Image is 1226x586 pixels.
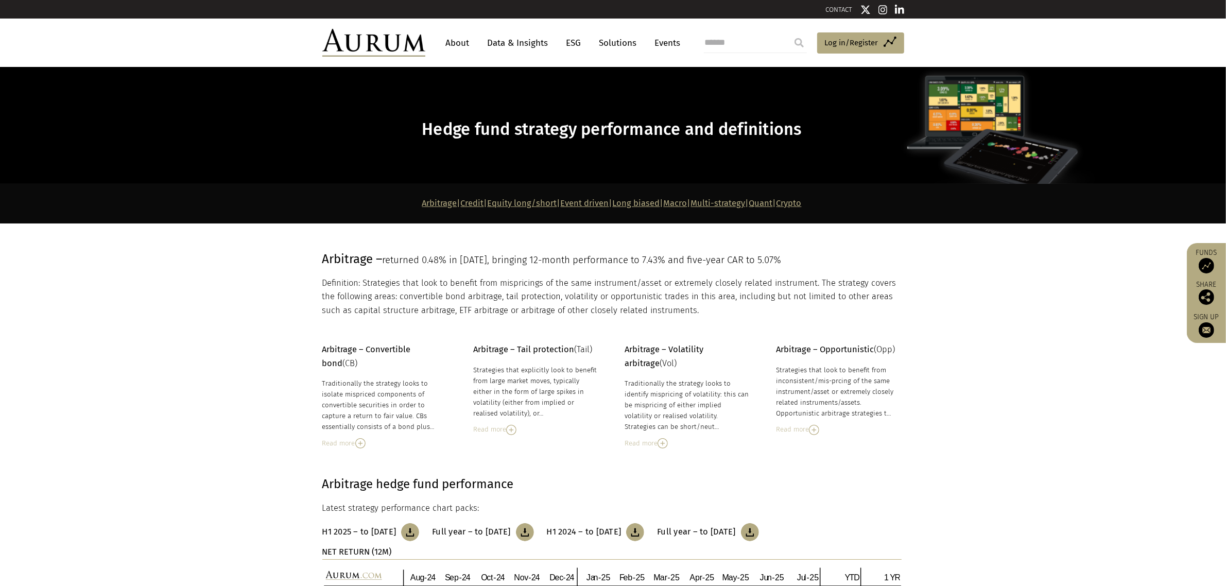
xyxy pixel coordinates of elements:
[741,523,759,541] img: Download Article
[355,438,366,449] img: Read More
[322,477,514,491] strong: Arbitrage hedge fund performance
[1199,289,1214,305] img: Share this post
[878,5,888,15] img: Instagram icon
[516,523,534,541] img: Download Article
[625,438,750,449] div: Read more
[691,198,746,208] a: Multi-strategy
[776,343,902,356] p: (Opp)
[561,33,586,53] a: ESG
[613,198,660,208] a: Long biased
[432,527,510,537] h3: Full year – to [DATE]
[625,343,750,370] p: (Vol)
[422,198,802,208] strong: | | | | | | | |
[626,523,644,541] img: Download Article
[473,344,574,354] strong: Arbitrage – Tail protection
[1199,258,1214,273] img: Access Funds
[664,198,687,208] a: Macro
[1192,313,1221,338] a: Sign up
[322,438,448,449] div: Read more
[322,277,902,317] p: Definition: Strategies that look to benefit from mispricings of the same instrument/asset or extr...
[422,119,802,140] span: Hedge fund strategy performance and definitions
[322,252,383,266] span: Arbitrage –
[776,424,902,435] div: Read more
[789,32,809,53] input: Submit
[322,29,425,57] img: Aurum
[860,5,871,15] img: Twitter icon
[322,344,411,368] span: (CB)
[895,5,904,15] img: Linkedin icon
[625,344,703,368] strong: Arbitrage – Volatility arbitrage
[594,33,642,53] a: Solutions
[561,198,609,208] a: Event driven
[401,523,419,541] img: Download Article
[650,33,681,53] a: Events
[809,425,819,435] img: Read More
[657,527,735,537] h3: Full year – to [DATE]
[506,425,516,435] img: Read More
[825,37,878,49] span: Log in/Register
[383,254,782,266] span: returned 0.48% in [DATE], bringing 12-month performance to 7.43% and five-year CAR to 5.07%
[1199,322,1214,338] img: Sign up to our newsletter
[322,344,411,368] strong: Arbitrage – Convertible bond
[776,344,874,354] strong: Arbitrage – Opportunistic
[432,523,533,541] a: Full year – to [DATE]
[441,33,475,53] a: About
[817,32,904,54] a: Log in/Register
[776,365,902,419] div: Strategies that look to benefit from inconsistent/mis-prcing of the same instrument/asset or extr...
[482,33,554,53] a: Data & Insights
[826,6,853,13] a: CONTACT
[322,527,396,537] h3: H1 2025 – to [DATE]
[658,438,668,449] img: Read More
[422,198,457,208] a: Arbitrage
[547,523,645,541] a: H1 2024 – to [DATE]
[488,198,557,208] a: Equity long/short
[625,378,750,433] div: Traditionally the strategy looks to identify mispricing of volatility: this can be mispricing of ...
[473,365,599,419] div: Strategies that explicitly look to benefit from large market moves, typically either in the form ...
[322,378,448,433] div: Traditionally the strategy looks to isolate mispriced components of convertible securities in ord...
[749,198,773,208] a: Quant
[657,523,758,541] a: Full year – to [DATE]
[776,198,802,208] a: Crypto
[322,502,902,515] p: Latest strategy performance chart packs:
[322,523,420,541] a: H1 2025 – to [DATE]
[473,424,599,435] div: Read more
[547,527,621,537] h3: H1 2024 – to [DATE]
[461,198,484,208] a: Credit
[322,547,392,557] strong: NET RETURN (12M)
[1192,281,1221,305] div: Share
[473,344,592,354] span: (Tail)
[1192,248,1221,273] a: Funds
